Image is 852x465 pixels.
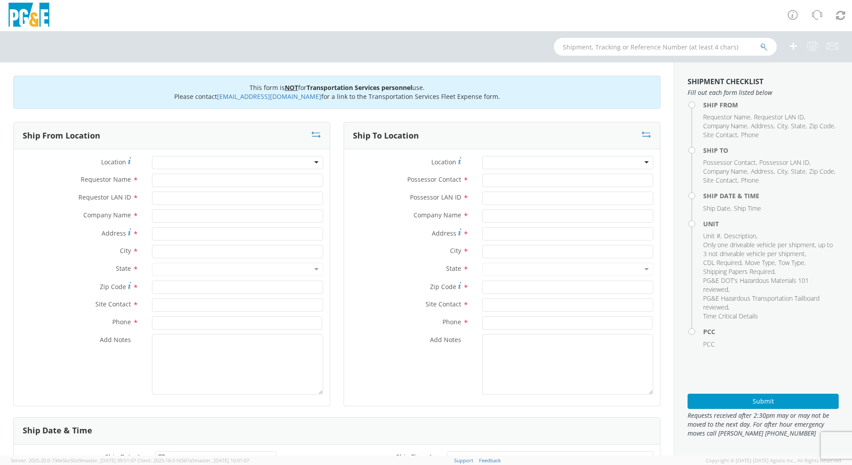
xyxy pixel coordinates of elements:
[809,167,834,175] span: Zip Code
[703,276,809,294] span: PG&E DOT's Hazardous Materials 101 reviewed
[116,264,131,273] span: State
[688,88,839,97] span: Fill out each form listed below
[703,192,839,199] h4: Ship Date & Time
[703,113,750,121] span: Requestor Name
[688,394,839,409] button: Submit
[442,318,461,326] span: Phone
[703,276,836,294] li: ,
[778,258,806,267] li: ,
[95,300,131,308] span: Site Contact
[703,204,730,212] span: Ship Date
[751,167,775,176] li: ,
[703,232,721,240] span: Unit #
[809,167,836,176] li: ,
[195,457,249,464] span: master, [DATE] 10:01:07
[751,122,774,130] span: Address
[703,241,833,258] span: Only one driveable vehicle per shipment, up to 3 not driveable vehicle per shipment
[432,229,456,237] span: Address
[23,426,92,435] h3: Ship Date & Time
[703,294,836,312] li: ,
[791,167,807,176] li: ,
[78,193,131,201] span: Requestor LAN ID
[100,282,126,291] span: Zip Code
[703,158,756,167] span: Possessor Contact
[554,38,777,56] input: Shipment, Tracking or Reference Number (at least 4 chars)
[426,300,461,308] span: Site Contact
[703,294,819,311] span: PG&E Hazardous Transportation Tailboard reviewed
[353,131,419,140] h3: Ship To Location
[454,457,473,464] a: Support
[410,193,461,201] span: Possessor LAN ID
[703,131,739,139] li: ,
[703,158,757,167] li: ,
[751,167,774,175] span: Address
[703,241,836,258] li: ,
[703,167,749,176] li: ,
[703,204,732,213] li: ,
[751,122,775,131] li: ,
[430,335,461,344] span: Add Notes
[703,131,737,139] span: Site Contact
[101,158,126,166] span: Location
[741,176,759,184] span: Phone
[703,267,774,276] span: Shipping Papers Required
[791,122,807,131] li: ,
[688,411,839,438] span: Requests received after 2:30pm may or may not be moved to the next day. For after hour emergency ...
[431,158,456,166] span: Location
[777,167,787,175] span: City
[479,457,501,464] a: Feedback
[703,340,715,348] span: PCC
[112,318,131,326] span: Phone
[137,457,249,464] span: Client: 2025.18.0-fd567a5
[450,246,461,255] span: City
[703,167,747,175] span: Company Name
[703,328,839,335] h4: PCC
[430,282,456,291] span: Zip Code
[446,264,461,273] span: State
[120,246,131,255] span: City
[809,122,834,130] span: Zip Code
[307,83,412,92] b: Transportation Services personnel
[724,232,756,240] span: Description
[754,113,804,121] span: Requestor LAN ID
[809,122,836,131] li: ,
[414,211,461,219] span: Company Name
[703,122,747,130] span: Company Name
[778,258,804,267] span: Tow Type
[703,147,839,154] h4: Ship To
[703,267,776,276] li: ,
[745,258,776,267] li: ,
[23,131,100,140] h3: Ship From Location
[703,113,752,122] li: ,
[688,77,763,86] strong: Shipment Checklist
[734,204,761,212] span: Ship Time
[217,92,321,101] a: [EMAIL_ADDRESS][DOMAIN_NAME]
[745,258,775,267] span: Move Type
[7,3,51,29] img: pge-logo-06675f144f4cfa6a6814.png
[703,102,839,108] h4: Ship From
[777,122,787,130] span: City
[82,457,136,464] span: master, [DATE] 09:51:07
[703,176,737,184] span: Site Contact
[285,83,298,92] u: NOT
[83,211,131,219] span: Company Name
[703,258,741,267] span: CDL Required
[791,167,806,175] span: State
[81,175,131,184] span: Requestor Name
[706,457,841,464] span: Copyright © [DATE]-[DATE] Agistix Inc., All Rights Reserved
[703,220,839,227] h4: Unit
[724,232,758,241] li: ,
[754,113,805,122] li: ,
[791,122,806,130] span: State
[703,258,743,267] li: ,
[759,158,809,167] span: Possessor LAN ID
[741,131,759,139] span: Phone
[703,176,739,185] li: ,
[102,229,126,237] span: Address
[407,175,461,184] span: Possessor Contact
[703,312,758,320] span: Time Critical Details
[703,122,749,131] li: ,
[105,453,134,461] span: Ship Date
[100,335,131,344] span: Add Notes
[759,158,811,167] li: ,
